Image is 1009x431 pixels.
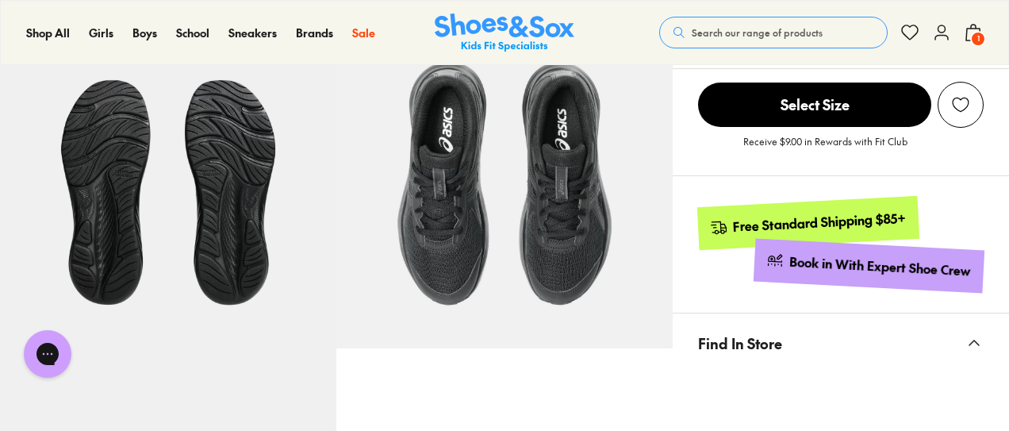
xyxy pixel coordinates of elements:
a: Brands [296,25,333,41]
a: Sale [352,25,375,41]
span: Shop All [26,25,70,40]
button: Search our range of products [659,17,888,48]
span: School [176,25,209,40]
a: Boys [132,25,157,41]
a: Sneakers [228,25,277,41]
button: Select Size [698,82,931,128]
span: Search our range of products [692,25,823,40]
a: Girls [89,25,113,41]
div: Free Standard Shipping $85+ [733,209,907,235]
a: Free Standard Shipping $85+ [697,196,919,250]
span: Sale [352,25,375,40]
button: Add to Wishlist [938,82,984,128]
a: School [176,25,209,41]
a: Shoes & Sox [435,13,574,52]
span: Select Size [698,83,931,127]
span: Sneakers [228,25,277,40]
img: SNS_Logo_Responsive.svg [435,13,574,52]
span: Brands [296,25,333,40]
iframe: Gorgias live chat messenger [16,325,79,383]
a: Book in With Expert Shoe Crew [754,238,984,293]
a: Shop All [26,25,70,41]
p: Receive $9.00 in Rewards with Fit Club [743,134,907,163]
span: Girls [89,25,113,40]
button: 1 [964,15,983,50]
div: Book in With Expert Shoe Crew [789,253,972,280]
span: Find In Store [698,320,782,367]
span: Boys [132,25,157,40]
button: Find In Store [673,314,1009,373]
img: 9-499145_1 [336,12,673,348]
span: 1 [970,31,986,47]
